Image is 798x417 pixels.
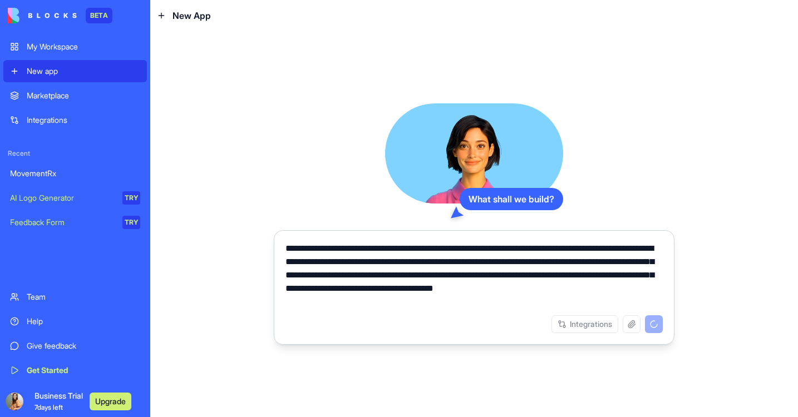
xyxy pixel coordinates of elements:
div: What shall we build? [460,188,563,210]
span: Business Trial [35,390,83,413]
a: BETA [8,8,112,23]
a: Integrations [3,109,147,131]
div: Team [27,291,140,302]
img: logo [8,8,77,23]
img: ACg8ocJpKa7CIVGo6yUtGNiAIsxfCuU87kDXCY_bnfDn04fPsNv2Iflyvw=s96-c [6,393,23,410]
a: Team [3,286,147,308]
a: AI Logo GeneratorTRY [3,187,147,209]
div: MovementRx [10,168,140,179]
span: New App [173,9,211,22]
a: Marketplace [3,85,147,107]
a: New app [3,60,147,82]
div: TRY [122,216,140,229]
a: Feedback FormTRY [3,211,147,234]
div: BETA [86,8,112,23]
a: MovementRx [3,162,147,185]
a: Give feedback [3,335,147,357]
a: Help [3,310,147,332]
div: TRY [122,191,140,205]
div: Feedback Form [10,217,115,228]
div: Get Started [27,365,140,376]
div: My Workspace [27,41,140,52]
div: Marketplace [27,90,140,101]
button: Upgrade [90,393,131,410]
div: Help [27,316,140,327]
div: New app [27,66,140,77]
div: Integrations [27,115,140,126]
span: 7 days left [35,403,63,411]
div: AI Logo Generator [10,192,115,203]
a: My Workspace [3,36,147,58]
div: Give feedback [27,340,140,351]
span: Recent [3,149,147,158]
a: Get Started [3,359,147,381]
